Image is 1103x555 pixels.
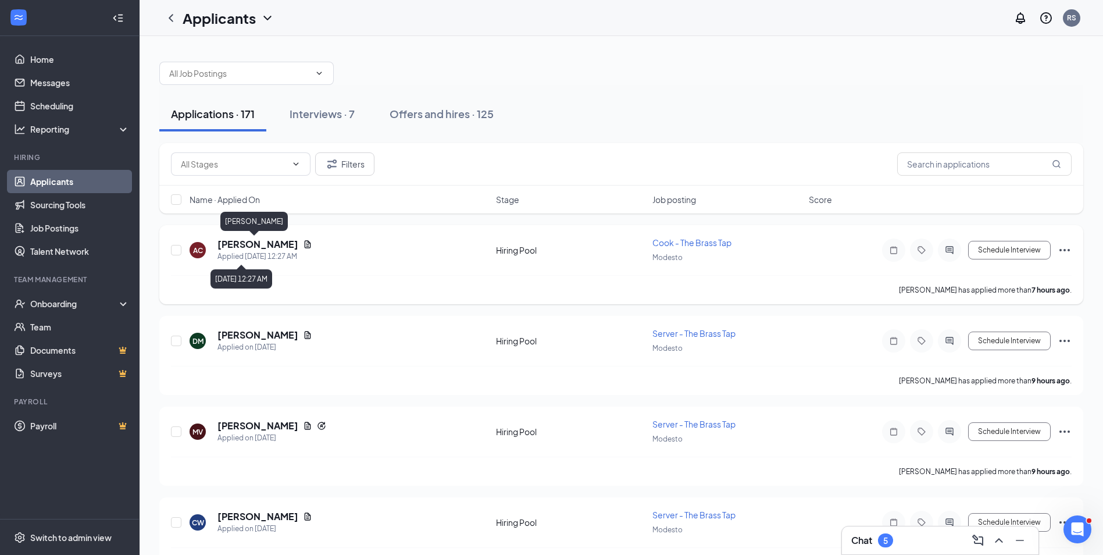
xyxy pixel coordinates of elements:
[260,11,274,25] svg: ChevronDown
[943,336,956,346] svg: ActiveChat
[14,298,26,309] svg: UserCheck
[217,329,298,341] h5: [PERSON_NAME]
[943,518,956,527] svg: ActiveChat
[183,8,256,28] h1: Applicants
[217,432,326,444] div: Applied on [DATE]
[496,244,645,256] div: Hiring Pool
[1058,243,1072,257] svg: Ellipses
[652,328,736,339] span: Server - The Brass Tap
[14,275,127,284] div: Team Management
[1013,533,1027,547] svg: Minimize
[652,237,731,248] span: Cook - The Brass Tap
[943,427,956,436] svg: ActiveChat
[217,251,312,262] div: Applied [DATE] 12:27 AM
[317,421,326,431] svg: Reapply
[14,397,127,407] div: Payroll
[290,106,355,121] div: Interviews · 7
[30,71,130,94] a: Messages
[303,512,312,521] svg: Document
[1058,515,1072,529] svg: Ellipses
[30,193,130,216] a: Sourcing Tools
[14,123,26,135] svg: Analysis
[652,435,683,443] span: Modesto
[1011,531,1029,550] button: Minimize
[30,240,130,263] a: Talent Network
[1067,13,1076,23] div: RS
[968,513,1051,532] button: Schedule Interview
[30,123,130,135] div: Reporting
[899,376,1072,386] p: [PERSON_NAME] has applied more than .
[943,246,956,255] svg: ActiveChat
[992,533,1006,547] svg: ChevronUp
[652,419,736,429] span: Server - The Brass Tap
[496,426,645,437] div: Hiring Pool
[851,534,872,547] h3: Chat
[192,427,203,437] div: MV
[192,518,204,528] div: CW
[652,525,683,534] span: Modesto
[1039,11,1053,25] svg: QuestionInfo
[315,152,374,176] button: Filter Filters
[303,421,312,431] svg: Document
[1058,425,1072,439] svg: Ellipses
[220,212,288,231] div: [PERSON_NAME]
[899,467,1072,476] p: [PERSON_NAME] has applied more than .
[217,510,298,523] h5: [PERSON_NAME]
[968,241,1051,259] button: Schedule Interview
[390,106,494,121] div: Offers and hires · 125
[30,170,130,193] a: Applicants
[1052,159,1061,169] svg: MagnifyingGlass
[968,332,1051,350] button: Schedule Interview
[887,427,901,436] svg: Note
[652,510,736,520] span: Server - The Brass Tap
[899,285,1072,295] p: [PERSON_NAME] has applied more than .
[164,11,178,25] svg: ChevronLeft
[915,246,929,255] svg: Tag
[30,414,130,437] a: PayrollCrown
[14,532,26,543] svg: Settings
[652,344,683,353] span: Modesto
[30,315,130,339] a: Team
[30,216,130,240] a: Job Postings
[496,335,645,347] div: Hiring Pool
[325,157,339,171] svg: Filter
[14,152,127,162] div: Hiring
[809,194,832,205] span: Score
[217,238,298,251] h5: [PERSON_NAME]
[887,518,901,527] svg: Note
[652,194,696,205] span: Job posting
[217,523,312,535] div: Applied on [DATE]
[291,159,301,169] svg: ChevronDown
[1031,376,1070,385] b: 9 hours ago
[315,69,324,78] svg: ChevronDown
[1058,334,1072,348] svg: Ellipses
[193,246,203,255] div: AC
[915,427,929,436] svg: Tag
[30,532,112,543] div: Switch to admin view
[217,419,298,432] h5: [PERSON_NAME]
[303,240,312,249] svg: Document
[217,341,312,353] div: Applied on [DATE]
[30,94,130,118] a: Scheduling
[30,339,130,362] a: DocumentsCrown
[1031,286,1070,294] b: 7 hours ago
[30,48,130,71] a: Home
[192,336,204,346] div: DM
[969,531,987,550] button: ComposeMessage
[13,12,24,23] svg: WorkstreamLogo
[652,253,683,262] span: Modesto
[915,336,929,346] svg: Tag
[915,518,929,527] svg: Tag
[190,194,260,205] span: Name · Applied On
[496,194,519,205] span: Stage
[169,67,310,80] input: All Job Postings
[496,517,645,528] div: Hiring Pool
[30,362,130,385] a: SurveysCrown
[1013,11,1027,25] svg: Notifications
[210,269,272,289] div: [DATE] 12:27 AM
[171,106,255,121] div: Applications · 171
[181,158,287,170] input: All Stages
[971,533,985,547] svg: ComposeMessage
[883,536,888,546] div: 5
